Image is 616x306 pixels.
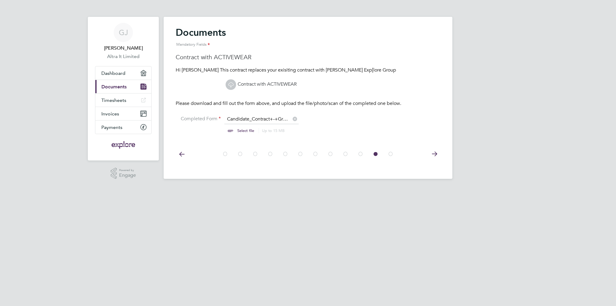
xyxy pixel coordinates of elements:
a: Altra It Limited [95,53,152,60]
a: Contract with ACTIVEWEAR [226,81,297,87]
a: Powered byEngage [111,168,136,179]
span: Documents [101,84,127,90]
label: Completed Form [176,116,221,122]
a: Documents [95,80,151,93]
div: Mandatory Fields [176,38,440,51]
p: Please download and fill out the form above, and upload the file/photo/scan of the completed one ... [176,100,440,107]
span: GJ [119,29,128,36]
a: Payments [95,121,151,134]
span: Payments [101,124,122,130]
nav: Main navigation [88,17,159,161]
span: Dashboard [101,70,125,76]
a: Invoices [95,107,151,120]
span: Engage [119,173,136,178]
span: Graham Jest [95,44,152,52]
p: Hi [PERSON_NAME] This contract replaces your exisiting contract with [PERSON_NAME] Exp[lore Group [176,67,440,73]
img: exploregroup-logo-retina.png [111,140,136,150]
h3: Contract with ACTIVEWEAR [176,53,440,61]
span: Powered by [119,168,136,173]
a: GJ[PERSON_NAME] [95,23,152,52]
a: Dashboard [95,66,151,80]
span: Invoices [101,111,119,117]
a: Timesheets [95,93,151,107]
a: Go to home page [95,140,152,150]
h2: Documents [176,26,440,51]
span: Timesheets [101,97,126,103]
